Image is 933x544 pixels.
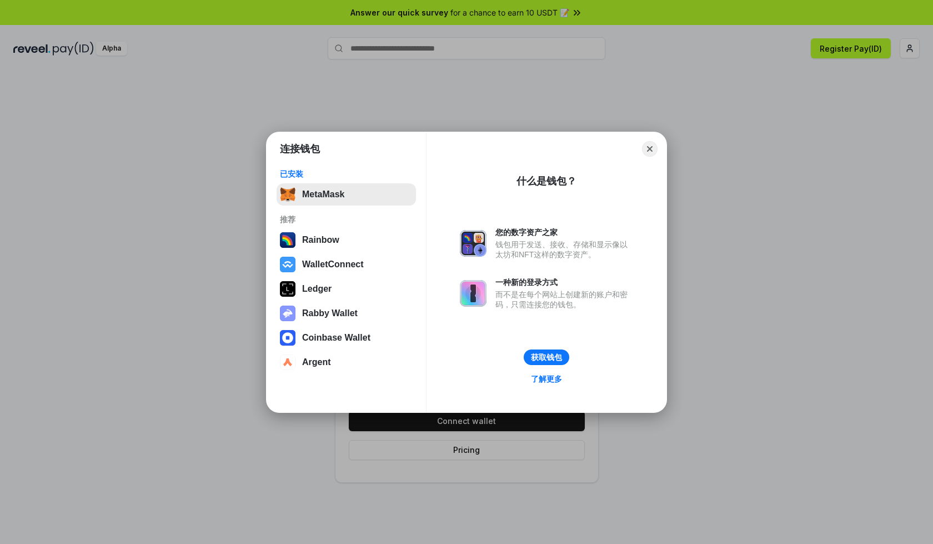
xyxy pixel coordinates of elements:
[280,187,295,202] img: svg+xml,%3Csvg%20fill%3D%22none%22%20height%3D%2233%22%20viewBox%3D%220%200%2035%2033%22%20width%...
[495,239,633,259] div: 钱包用于发送、接收、存储和显示像以太坊和NFT这样的数字资产。
[280,232,295,248] img: svg+xml,%3Csvg%20width%3D%22120%22%20height%3D%22120%22%20viewBox%3D%220%200%20120%20120%22%20fil...
[302,308,358,318] div: Rabby Wallet
[495,227,633,237] div: 您的数字资产之家
[302,284,332,294] div: Ledger
[277,327,416,349] button: Coinbase Wallet
[280,142,320,156] h1: 连接钱包
[277,183,416,206] button: MetaMask
[280,214,413,224] div: 推荐
[302,235,339,245] div: Rainbow
[524,350,569,365] button: 获取钱包
[531,374,562,384] div: 了解更多
[277,253,416,276] button: WalletConnect
[460,280,486,307] img: svg+xml,%3Csvg%20xmlns%3D%22http%3A%2F%2Fwww.w3.org%2F2000%2Fsvg%22%20fill%3D%22none%22%20viewBox...
[280,355,295,370] img: svg+xml,%3Csvg%20width%3D%2228%22%20height%3D%2228%22%20viewBox%3D%220%200%2028%2028%22%20fill%3D...
[531,352,562,362] div: 获取钱包
[277,302,416,325] button: Rabby Wallet
[277,229,416,251] button: Rainbow
[495,290,633,310] div: 而不是在每个网站上创建新的账户和密码，只需连接您的钱包。
[280,281,295,297] img: svg+xml,%3Csvg%20xmlns%3D%22http%3A%2F%2Fwww.w3.org%2F2000%2Fsvg%22%20width%3D%2228%22%20height%3...
[302,259,364,269] div: WalletConnect
[280,169,413,179] div: 已安装
[280,306,295,321] img: svg+xml,%3Csvg%20xmlns%3D%22http%3A%2F%2Fwww.w3.org%2F2000%2Fsvg%22%20fill%3D%22none%22%20viewBox...
[642,141,658,157] button: Close
[302,357,331,367] div: Argent
[495,277,633,287] div: 一种新的登录方式
[524,372,569,386] a: 了解更多
[280,330,295,346] img: svg+xml,%3Csvg%20width%3D%2228%22%20height%3D%2228%22%20viewBox%3D%220%200%2028%2028%22%20fill%3D...
[277,278,416,300] button: Ledger
[280,257,295,272] img: svg+xml,%3Csvg%20width%3D%2228%22%20height%3D%2228%22%20viewBox%3D%220%200%2028%2028%22%20fill%3D...
[302,333,370,343] div: Coinbase Wallet
[516,174,576,188] div: 什么是钱包？
[460,230,486,257] img: svg+xml,%3Csvg%20xmlns%3D%22http%3A%2F%2Fwww.w3.org%2F2000%2Fsvg%22%20fill%3D%22none%22%20viewBox...
[302,189,344,199] div: MetaMask
[277,351,416,373] button: Argent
